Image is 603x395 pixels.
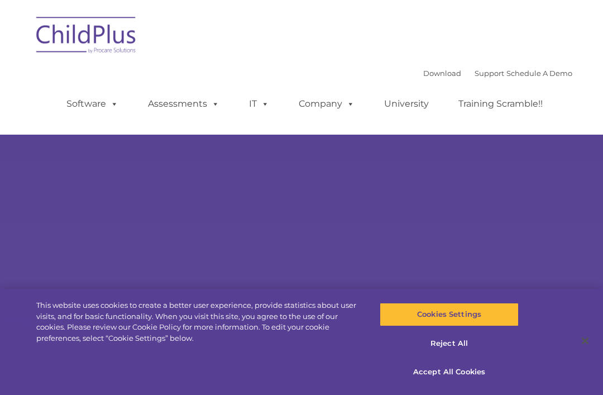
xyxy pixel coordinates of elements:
img: ChildPlus by Procare Solutions [31,9,142,65]
a: Software [55,93,130,115]
a: Training Scramble!! [447,93,554,115]
button: Cookies Settings [380,303,518,326]
button: Reject All [380,332,518,355]
a: Schedule A Demo [506,69,572,78]
font: | [423,69,572,78]
div: This website uses cookies to create a better user experience, provide statistics about user visit... [36,300,362,344]
a: Company [288,93,366,115]
a: Assessments [137,93,231,115]
button: Accept All Cookies [380,360,518,384]
a: Support [475,69,504,78]
a: Download [423,69,461,78]
a: IT [238,93,280,115]
a: University [373,93,440,115]
button: Close [573,329,597,353]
